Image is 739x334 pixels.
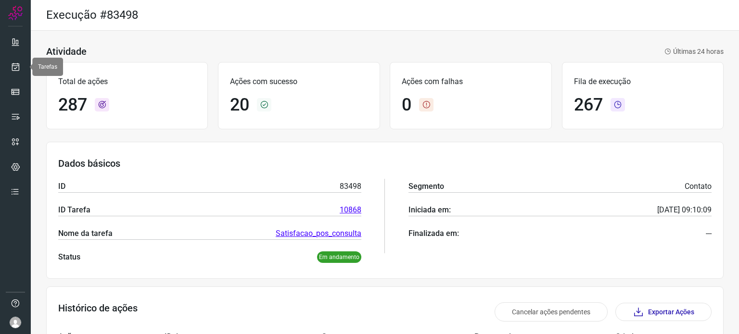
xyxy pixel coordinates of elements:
[38,63,57,70] span: Tarefas
[58,228,113,239] p: Nome da tarefa
[317,251,361,263] p: Em andamento
[46,46,87,57] h3: Atividade
[574,76,712,87] p: Fila de execução
[58,158,712,169] h3: Dados básicos
[230,95,249,115] h1: 20
[58,302,138,322] h3: Histórico de ações
[664,47,724,57] p: Últimas 24 horas
[402,76,539,87] p: Ações com falhas
[58,251,80,263] p: Status
[495,302,608,322] button: Cancelar ações pendentes
[58,204,90,216] p: ID Tarefa
[340,181,361,192] p: 83498
[685,181,712,192] p: Contato
[340,204,361,216] a: 10868
[402,95,411,115] h1: 0
[276,228,361,239] a: Satisfacao_pos_consulta
[58,76,196,87] p: Total de ações
[706,228,712,239] p: ---
[10,317,21,328] img: avatar-user-boy.jpg
[574,95,603,115] h1: 267
[58,95,87,115] h1: 287
[615,303,712,321] button: Exportar Ações
[8,6,23,20] img: Logo
[408,228,459,239] p: Finalizada em:
[230,76,368,87] p: Ações com sucesso
[408,204,451,216] p: Iniciada em:
[657,204,712,216] p: [DATE] 09:10:09
[58,181,65,192] p: ID
[46,8,138,22] h2: Execução #83498
[408,181,444,192] p: Segmento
